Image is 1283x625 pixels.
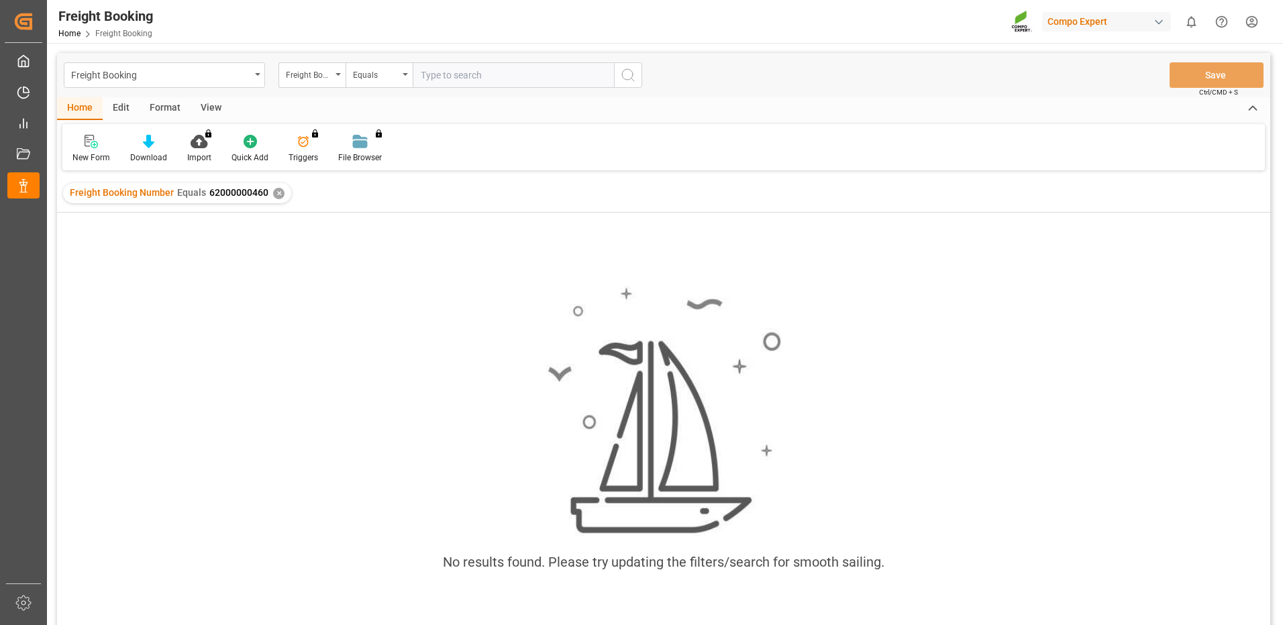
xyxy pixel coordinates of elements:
[1170,62,1264,88] button: Save
[58,29,81,38] a: Home
[71,66,250,82] div: Freight Booking
[140,97,191,120] div: Format
[1176,7,1207,37] button: show 0 new notifications
[1042,9,1176,34] button: Compo Expert
[232,152,268,164] div: Quick Add
[70,187,174,198] span: Freight Booking Number
[278,62,346,88] button: open menu
[286,66,331,81] div: Freight Booking Number
[72,152,110,164] div: New Form
[1042,12,1171,32] div: Compo Expert
[413,62,614,88] input: Type to search
[57,97,103,120] div: Home
[1207,7,1237,37] button: Help Center
[273,188,285,199] div: ✕
[103,97,140,120] div: Edit
[346,62,413,88] button: open menu
[353,66,399,81] div: Equals
[1199,87,1238,97] span: Ctrl/CMD + S
[177,187,206,198] span: Equals
[58,6,153,26] div: Freight Booking
[191,97,232,120] div: View
[64,62,265,88] button: open menu
[1011,10,1033,34] img: Screenshot%202023-09-29%20at%2010.02.21.png_1712312052.png
[614,62,642,88] button: search button
[209,187,268,198] span: 62000000460
[546,286,781,536] img: smooth_sailing.jpeg
[130,152,167,164] div: Download
[443,552,884,572] div: No results found. Please try updating the filters/search for smooth sailing.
